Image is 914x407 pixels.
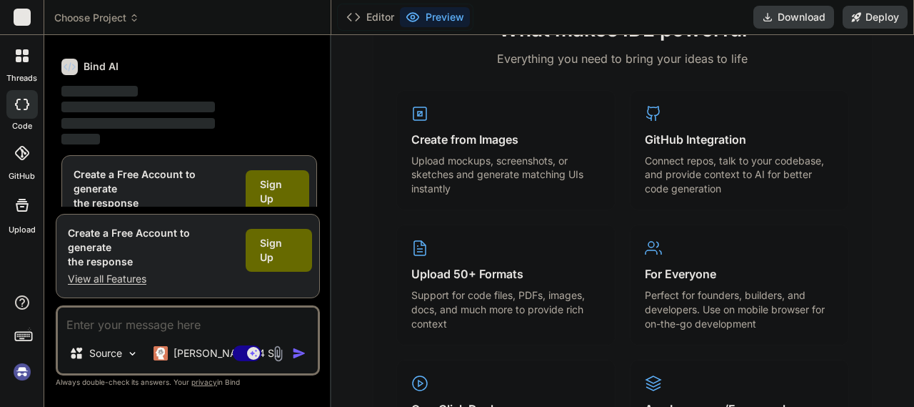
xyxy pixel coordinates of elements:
h4: GitHub Integration [645,131,834,148]
h1: Create a Free Account to generate the response [68,226,234,269]
img: Pick Models [126,348,139,360]
button: Editor [341,7,400,27]
p: Connect repos, talk to your codebase, and provide context to AI for better code generation [645,154,834,196]
img: icon [292,346,306,361]
span: ‌ [61,86,138,97]
p: [PERSON_NAME] 4 S.. [174,346,280,361]
button: Download [753,6,834,29]
p: View all Features [68,272,234,286]
img: Claude 4 Sonnet [154,346,168,361]
span: Sign Up [260,236,298,265]
span: Sign Up [260,177,295,206]
h4: Upload 50+ Formats [411,265,601,283]
label: Upload [9,224,36,236]
span: privacy [191,378,217,386]
p: Support for code files, PDFs, images, docs, and much more to provide rich context [411,288,601,330]
h4: Create from Images [411,131,601,148]
span: ‌ [61,118,215,129]
button: Deploy [843,6,908,29]
p: Perfect for founders, builders, and developers. Use on mobile browser for on-the-go development [645,288,834,330]
span: ‌ [61,102,215,112]
button: Preview [400,7,470,27]
span: Choose Project [54,11,139,25]
p: Always double-check its answers. Your in Bind [56,376,320,389]
span: ‌ [61,134,100,144]
h6: Bind AI [84,59,119,74]
p: Upload mockups, screenshots, or sketches and generate matching UIs instantly [411,154,601,196]
img: attachment [270,345,286,362]
label: GitHub [9,170,35,182]
img: signin [10,360,34,384]
label: threads [6,72,37,84]
label: code [12,120,32,132]
h1: Create a Free Account to generate the response [74,167,234,210]
h4: For Everyone [645,265,834,283]
p: Source [89,346,122,361]
p: Everything you need to bring your ideas to life [396,50,849,67]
